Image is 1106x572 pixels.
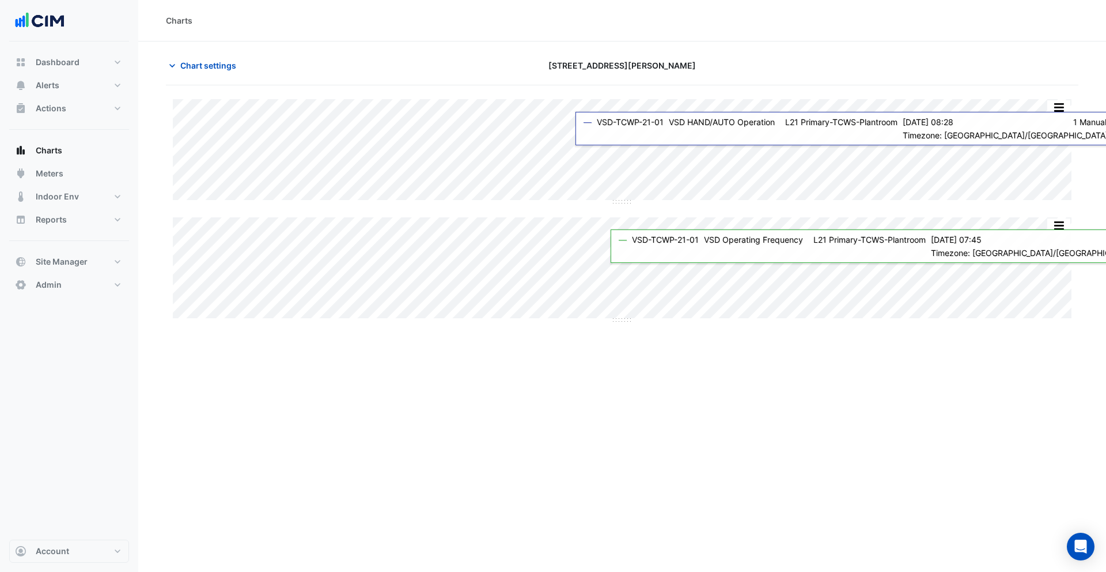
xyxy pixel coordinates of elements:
span: Reports [36,214,67,225]
span: Meters [36,168,63,179]
span: Charts [36,145,62,156]
button: Indoor Env [9,185,129,208]
app-icon: Meters [15,168,26,179]
app-icon: Alerts [15,80,26,91]
span: Dashboard [36,57,79,68]
span: Chart settings [180,59,236,71]
button: Account [9,540,129,563]
button: Alerts [9,74,129,97]
app-icon: Dashboard [15,57,26,68]
button: Charts [9,139,129,162]
button: Reports [9,208,129,231]
app-icon: Reports [15,214,26,225]
button: More Options [1047,219,1070,233]
app-icon: Admin [15,279,26,291]
app-icon: Actions [15,103,26,114]
app-icon: Indoor Env [15,191,26,202]
button: Dashboard [9,51,129,74]
button: Meters [9,162,129,185]
span: Alerts [36,80,59,91]
button: Chart settings [166,55,244,76]
button: More Options [1047,100,1070,115]
img: Company Logo [14,9,66,32]
span: [STREET_ADDRESS][PERSON_NAME] [548,59,696,71]
button: Admin [9,273,129,296]
app-icon: Charts [15,145,26,156]
div: Charts [166,14,192,27]
span: Account [36,545,69,557]
button: Site Manager [9,250,129,273]
span: Site Manager [36,256,88,268]
span: Admin [36,279,62,291]
span: Indoor Env [36,191,79,202]
div: Open Intercom Messenger [1067,533,1094,560]
app-icon: Site Manager [15,256,26,268]
button: Actions [9,97,129,120]
span: Actions [36,103,66,114]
